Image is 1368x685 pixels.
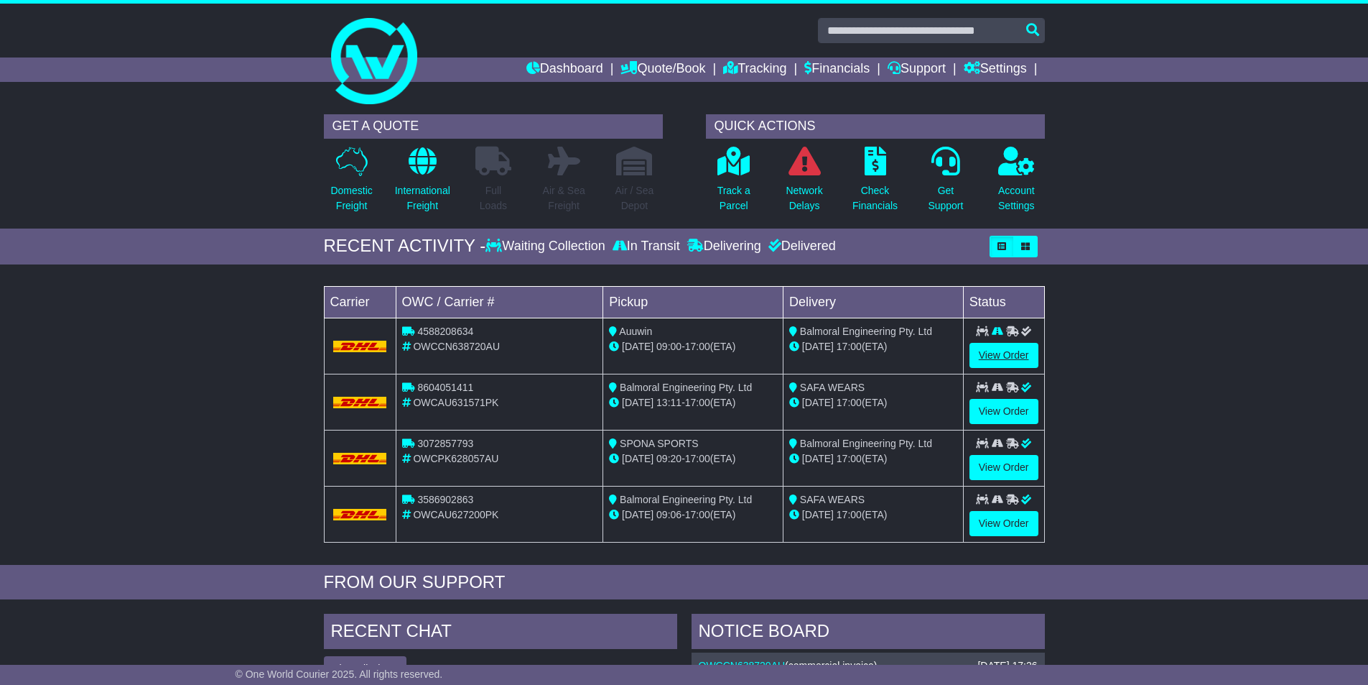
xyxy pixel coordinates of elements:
[684,239,765,254] div: Delivering
[927,146,964,221] a: GetSupport
[236,668,443,680] span: © One World Courier 2025. All rights reserved.
[609,239,684,254] div: In Transit
[765,239,836,254] div: Delivered
[619,326,652,337] span: Auuwin
[723,58,786,82] a: Tracking
[622,453,653,464] span: [DATE]
[837,453,862,464] span: 17:00
[324,656,406,681] button: View All Chats
[609,507,777,523] div: - (ETA)
[656,397,681,408] span: 13:11
[699,660,1038,672] div: ( )
[964,58,1027,82] a: Settings
[977,660,1037,672] div: [DATE] 17:26
[622,341,653,352] span: [DATE]
[888,58,946,82] a: Support
[609,339,777,354] div: - (ETA)
[330,183,372,213] p: Domestic Freight
[969,455,1038,480] a: View Order
[800,438,932,449] span: Balmoral Engineering Pty. Ltd
[417,438,473,449] span: 3072857793
[969,343,1038,368] a: View Order
[417,494,473,505] span: 3586902863
[395,183,450,213] p: International Freight
[685,397,710,408] span: 17:00
[543,183,585,213] p: Air & Sea Freight
[717,146,751,221] a: Track aParcel
[963,286,1044,318] td: Status
[804,58,870,82] a: Financials
[789,339,957,354] div: (ETA)
[998,183,1035,213] p: Account Settings
[656,509,681,520] span: 09:06
[969,399,1038,424] a: View Order
[685,453,710,464] span: 17:00
[802,397,834,408] span: [DATE]
[333,341,387,352] img: DHL.png
[685,341,710,352] span: 17:00
[620,58,705,82] a: Quote/Book
[333,509,387,520] img: DHL.png
[526,58,603,82] a: Dashboard
[685,509,710,520] span: 17:00
[656,341,681,352] span: 09:00
[413,509,498,520] span: OWCAU627200PK
[717,183,750,213] p: Track a Parcel
[324,614,677,653] div: RECENT CHAT
[609,451,777,466] div: - (ETA)
[603,286,783,318] td: Pickup
[475,183,511,213] p: Full Loads
[413,341,500,352] span: OWCCN638720AU
[788,660,874,671] span: commercial invoice
[786,183,822,213] p: Network Delays
[324,114,663,139] div: GET A QUOTE
[852,146,898,221] a: CheckFinancials
[622,397,653,408] span: [DATE]
[609,395,777,410] div: - (ETA)
[615,183,654,213] p: Air / Sea Depot
[802,453,834,464] span: [DATE]
[997,146,1036,221] a: AccountSettings
[324,236,486,257] div: RECENT ACTIVITY -
[330,146,373,221] a: DomesticFreight
[324,572,1045,593] div: FROM OUR SUPPORT
[396,286,603,318] td: OWC / Carrier #
[789,507,957,523] div: (ETA)
[620,438,698,449] span: SPONA SPORTS
[802,509,834,520] span: [DATE]
[699,660,786,671] a: OWCCN638720AU
[785,146,823,221] a: NetworkDelays
[333,397,387,408] img: DHL.png
[800,382,865,393] span: SAFA WEARS
[333,453,387,464] img: DHL.png
[837,509,862,520] span: 17:00
[706,114,1045,139] div: QUICK ACTIONS
[802,341,834,352] span: [DATE]
[413,453,498,464] span: OWCPK628057AU
[969,511,1038,536] a: View Order
[789,451,957,466] div: (ETA)
[800,494,865,505] span: SAFA WEARS
[324,286,396,318] td: Carrier
[800,326,932,337] span: Balmoral Engineering Pty. Ltd
[417,326,473,337] span: 4588208634
[622,509,653,520] span: [DATE]
[783,286,963,318] td: Delivery
[413,397,498,408] span: OWCAU631571PK
[485,239,608,254] div: Waiting Collection
[620,494,752,505] span: Balmoral Engineering Pty. Ltd
[852,183,898,213] p: Check Financials
[620,382,752,393] span: Balmoral Engineering Pty. Ltd
[928,183,963,213] p: Get Support
[656,453,681,464] span: 09:20
[837,341,862,352] span: 17:00
[417,382,473,393] span: 8604051411
[837,397,862,408] span: 17:00
[394,146,451,221] a: InternationalFreight
[789,395,957,410] div: (ETA)
[692,614,1045,653] div: NOTICE BOARD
